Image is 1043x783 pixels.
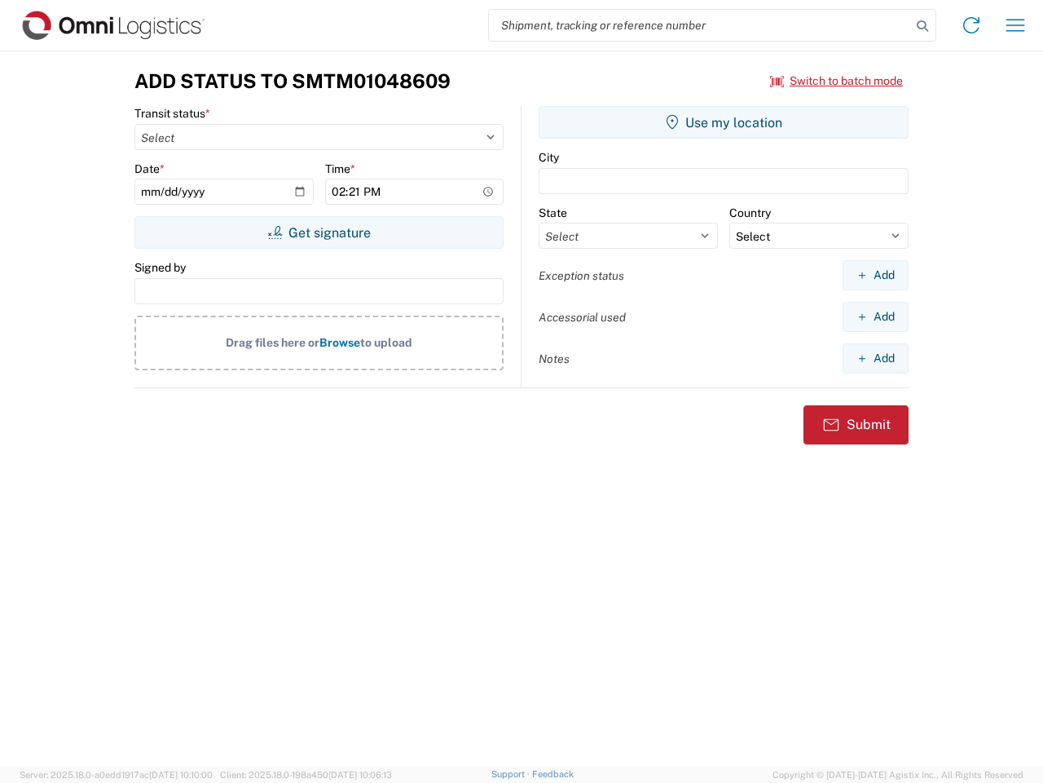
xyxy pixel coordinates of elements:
label: Exception status [539,268,624,283]
label: Country [729,206,771,220]
button: Submit [803,405,909,445]
label: Accessorial used [539,310,626,325]
a: Support [491,769,532,779]
button: Use my location [539,106,909,139]
label: Transit status [134,106,210,121]
span: Drag files here or [226,336,319,349]
button: Get signature [134,216,504,249]
h3: Add Status to SMTM01048609 [134,69,451,93]
button: Add [843,260,909,290]
span: Browse [319,336,360,349]
span: Client: 2025.18.0-198a450 [220,770,392,780]
input: Shipment, tracking or reference number [489,10,911,41]
span: [DATE] 10:10:00 [149,770,213,780]
span: to upload [360,336,412,349]
label: City [539,150,559,165]
label: Notes [539,352,570,366]
span: [DATE] 10:06:13 [328,770,392,780]
span: Copyright © [DATE]-[DATE] Agistix Inc., All Rights Reserved [772,768,1023,782]
button: Add [843,343,909,374]
span: Server: 2025.18.0-a0edd1917ac [20,770,213,780]
label: State [539,206,567,220]
label: Time [325,161,355,176]
a: Feedback [532,769,574,779]
button: Add [843,302,909,332]
button: Switch to batch mode [770,68,903,95]
label: Signed by [134,260,186,275]
label: Date [134,161,165,176]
